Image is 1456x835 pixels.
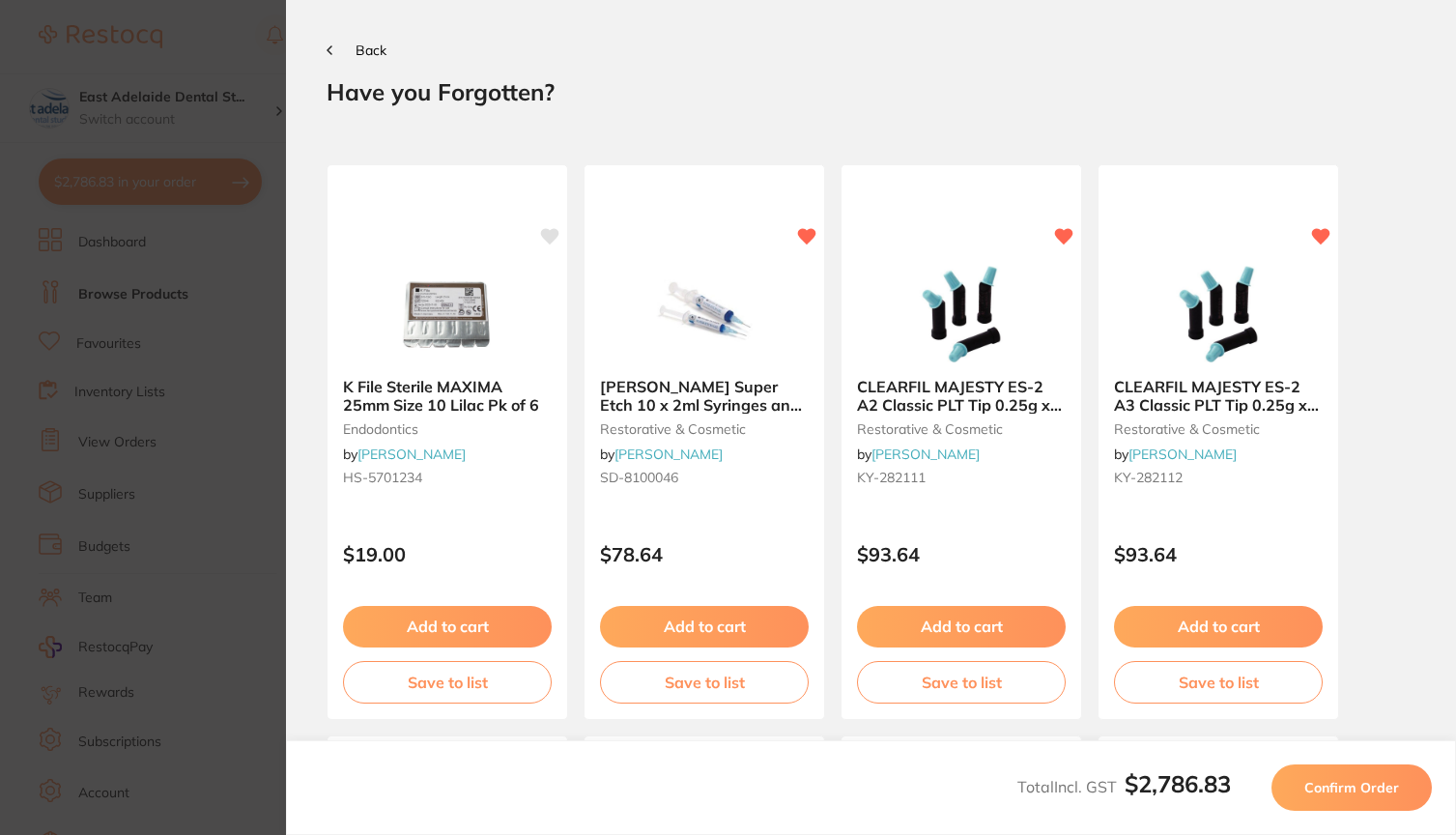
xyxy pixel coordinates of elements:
[1114,446,1237,463] span: by
[343,470,552,485] small: HS-5701234
[343,606,552,647] button: Add to cart
[327,43,386,58] button: Back
[857,606,1066,647] button: Add to cart
[343,543,552,565] p: $19.00
[1114,470,1323,485] small: KY-282112
[385,266,510,362] img: K File Sterile MAXIMA 25mm Size 10 Lilac Pk of 6
[1128,446,1237,463] a: [PERSON_NAME]
[600,606,809,647] button: Add to cart
[343,446,466,463] span: by
[343,661,552,704] button: Save to list
[600,661,809,704] button: Save to list
[600,421,809,437] small: restorative & cosmetic
[1114,543,1323,565] p: $93.64
[600,446,723,463] span: by
[857,421,1066,437] small: restorative & cosmetic
[343,421,552,437] small: endodontics
[1125,769,1231,798] b: $2,786.83
[600,378,809,414] b: HENRY SCHEIN Super Etch 10 x 2ml Syringes and 50 Tips
[857,446,980,463] span: by
[899,266,1024,362] img: CLEARFIL MAJESTY ES-2 A2 Classic PLT Tip 0.25g x 20
[1156,266,1281,362] img: CLEARFIL MAJESTY ES-2 A3 Classic PLT Tip 0.25g x 20
[857,470,1066,485] small: KY-282111
[327,77,1415,106] h2: Have you Forgotten?
[614,446,723,463] a: [PERSON_NAME]
[857,661,1066,704] button: Save to list
[857,543,1066,565] p: $93.64
[857,378,1066,414] b: CLEARFIL MAJESTY ES-2 A2 Classic PLT Tip 0.25g x 20
[1271,764,1432,811] button: Confirm Order
[871,446,980,463] a: [PERSON_NAME]
[1114,378,1323,414] b: CLEARFIL MAJESTY ES-2 A3 Classic PLT Tip 0.25g x 20
[1114,606,1323,647] button: Add to cart
[343,378,552,414] b: K File Sterile MAXIMA 25mm Size 10 Lilac Pk of 6
[1114,661,1323,704] button: Save to list
[642,266,767,362] img: HENRY SCHEIN Super Etch 10 x 2ml Syringes and 50 Tips
[1304,779,1399,796] span: Confirm Order
[600,543,809,565] p: $78.64
[600,470,809,485] small: SD-8100046
[357,446,466,463] a: [PERSON_NAME]
[1114,421,1323,437] small: restorative & cosmetic
[1017,777,1231,796] span: Total Incl. GST
[356,42,386,59] span: Back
